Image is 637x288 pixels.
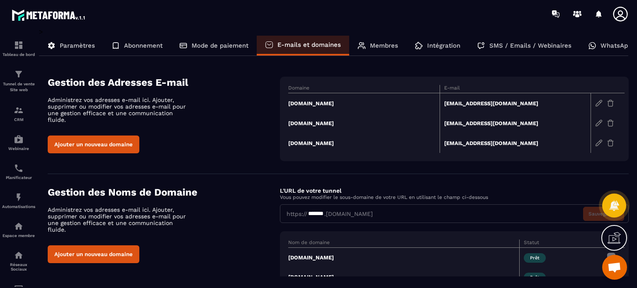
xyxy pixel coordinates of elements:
[2,52,35,57] p: Tableau de bord
[2,117,35,122] p: CRM
[192,42,248,49] p: Mode de paiement
[14,163,24,173] img: scheduler
[288,85,440,93] th: Domaine
[2,175,35,180] p: Planificateur
[427,42,460,49] p: Intégration
[277,41,341,48] p: E-mails et domaines
[601,42,632,49] p: WhatsApp
[524,273,546,282] span: Prêt
[607,139,614,147] img: trash-gr.2c9399ab.svg
[288,93,440,114] td: [DOMAIN_NAME]
[440,93,591,114] td: [EMAIL_ADDRESS][DOMAIN_NAME]
[14,221,24,231] img: automations
[607,99,614,107] img: trash-gr.2c9399ab.svg
[595,99,603,107] img: edit-gr.78e3acdd.svg
[2,99,35,128] a: formationformationCRM
[440,133,591,153] td: [EMAIL_ADDRESS][DOMAIN_NAME]
[288,267,519,287] td: [DOMAIN_NAME]
[606,252,616,262] img: more
[440,85,591,93] th: E-mail
[12,7,86,22] img: logo
[280,194,629,200] p: Vous pouvez modifier le sous-domaine de votre URL en utilisant le champ ci-dessous
[607,119,614,127] img: trash-gr.2c9399ab.svg
[14,69,24,79] img: formation
[48,206,193,233] p: Administrez vos adresses e-mail ici. Ajouter, supprimer ou modifier vos adresses e-mail pour une ...
[48,245,139,263] button: Ajouter un nouveau domaine
[2,63,35,99] a: formationformationTunnel de vente Site web
[2,262,35,271] p: Réseaux Sociaux
[2,81,35,93] p: Tunnel de vente Site web
[288,248,519,268] td: [DOMAIN_NAME]
[2,186,35,215] a: automationsautomationsAutomatisations
[48,77,280,88] h4: Gestion des Adresses E-mail
[48,186,280,198] h4: Gestion des Noms de Domaine
[2,34,35,63] a: formationformationTableau de bord
[60,42,95,49] p: Paramètres
[14,105,24,115] img: formation
[288,240,519,248] th: Nom de domaine
[2,146,35,151] p: Webinaire
[2,157,35,186] a: schedulerschedulerPlanificateur
[489,42,571,49] p: SMS / Emails / Webinaires
[370,42,398,49] p: Membres
[288,133,440,153] td: [DOMAIN_NAME]
[48,97,193,123] p: Administrez vos adresses e-mail ici. Ajouter, supprimer ou modifier vos adresses e-mail pour une ...
[524,253,546,263] span: Prêt
[280,187,341,194] label: L'URL de votre tunnel
[2,233,35,238] p: Espace membre
[124,42,163,49] p: Abonnement
[2,204,35,209] p: Automatisations
[595,119,603,127] img: edit-gr.78e3acdd.svg
[14,134,24,144] img: automations
[14,250,24,260] img: social-network
[440,113,591,133] td: [EMAIL_ADDRESS][DOMAIN_NAME]
[14,192,24,202] img: automations
[48,136,139,153] button: Ajouter un nouveau domaine
[14,40,24,50] img: formation
[2,215,35,244] a: automationsautomationsEspace membre
[288,113,440,133] td: [DOMAIN_NAME]
[595,139,603,147] img: edit-gr.78e3acdd.svg
[519,240,602,248] th: Statut
[2,244,35,278] a: social-networksocial-networkRéseaux Sociaux
[2,128,35,157] a: automationsautomationsWebinaire
[602,255,627,280] div: Ouvrir le chat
